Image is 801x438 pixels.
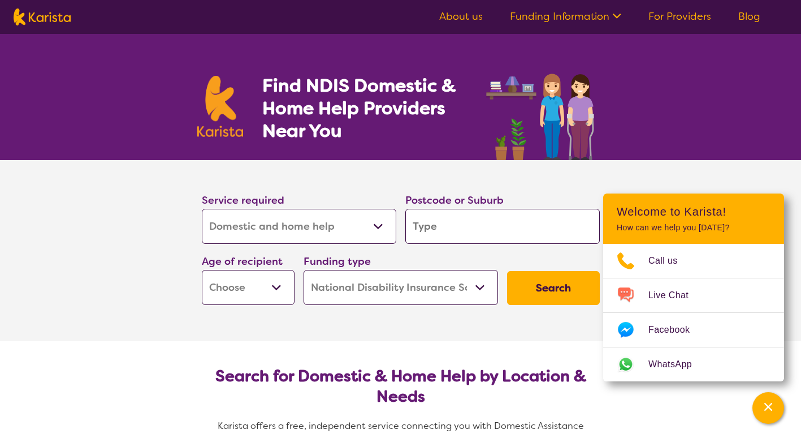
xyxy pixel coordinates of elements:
[211,366,591,407] h2: Search for Domestic & Home Help by Location & Needs
[617,223,770,233] p: How can we help you [DATE]?
[405,209,600,244] input: Type
[648,321,703,338] span: Facebook
[617,205,770,218] h2: Welcome to Karista!
[603,194,784,381] div: Channel Menu
[262,74,471,142] h1: Find NDIS Domestic & Home Help Providers Near You
[648,252,691,269] span: Call us
[738,10,760,23] a: Blog
[439,10,483,23] a: About us
[14,8,71,25] img: Karista logo
[510,10,621,23] a: Funding Information
[304,255,371,268] label: Funding type
[202,194,284,207] label: Service required
[752,392,784,424] button: Channel Menu
[197,76,244,137] img: Karista logo
[202,255,283,268] label: Age of recipient
[648,287,702,304] span: Live Chat
[648,10,711,23] a: For Providers
[405,194,504,207] label: Postcode or Suburb
[483,61,604,160] img: domestic-help
[648,356,705,373] span: WhatsApp
[603,244,784,381] ul: Choose channel
[603,347,784,381] a: Web link opens in a new tab.
[507,271,600,305] button: Search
